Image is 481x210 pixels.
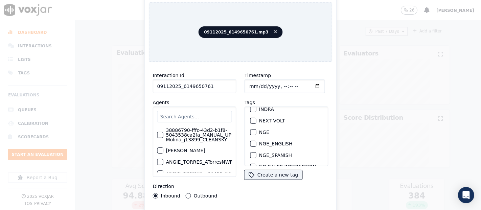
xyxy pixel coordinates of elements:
[458,187,474,203] div: Open Intercom Messenger
[166,171,252,176] label: ANGIE_TORRES_a27409_NEXT_VOLT
[166,128,263,142] label: 38886790-fffc-43d2-b1f8-5043538ca2fa_MANUAL_UPLOAD_Juliana Molina_j13899_CLEANSKY
[166,160,254,164] label: ANGIE_TORRES_ATorresNWFG_SPARK
[153,184,174,189] label: Direction
[259,153,292,158] label: NGE_SPANISH
[198,26,282,38] span: 09112025_6149650761.mp3
[194,193,217,198] label: Outbound
[161,193,180,198] label: Inbound
[259,107,274,112] label: INDRA
[259,130,269,135] label: NGE
[259,164,316,169] label: NO SALES INTERACTION
[153,73,184,78] label: Interaction Id
[259,118,285,123] label: NEXT VOLT
[166,148,205,153] label: [PERSON_NAME]
[153,79,236,93] input: reference id, file name, etc
[245,73,271,78] label: Timestamp
[245,170,302,180] button: Create a new tag
[153,100,169,105] label: Agents
[259,141,293,146] label: NGE_ENGLISH
[245,100,255,105] label: Tags
[157,111,232,122] input: Search Agents...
